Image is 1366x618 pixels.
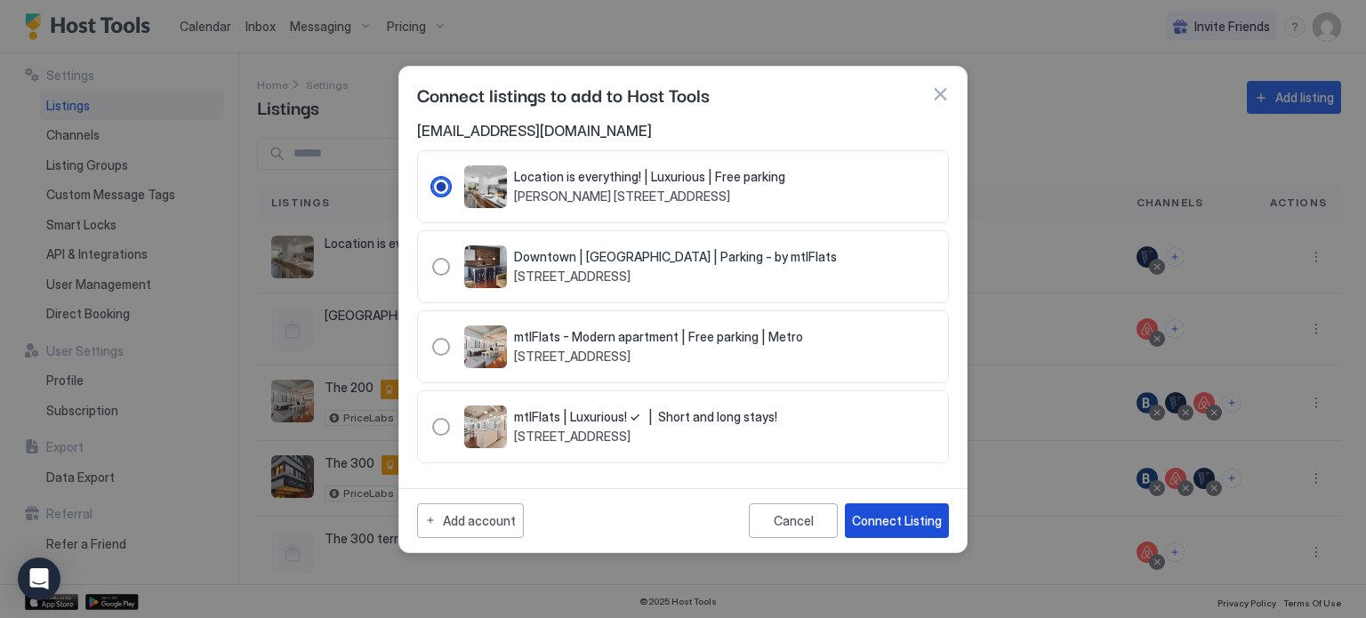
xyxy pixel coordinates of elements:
div: RadioGroup [432,405,934,448]
div: RadioGroup [432,245,934,288]
span: Downtown | [GEOGRAPHIC_DATA] | Parking - by mtlFlats [514,249,837,265]
span: mtlFlats - Modern apartment | Free parking | Metro [514,329,803,345]
button: Cancel [749,503,838,538]
button: Add account [417,503,524,538]
span: Connect listings to add to Host Tools [417,81,710,108]
span: [STREET_ADDRESS] [514,429,777,445]
div: 103996 [432,165,934,208]
span: mtlFlats | Luxurious! ✓ | Short and long stays! [514,409,777,425]
div: RadioGroup [432,325,934,368]
span: [STREET_ADDRESS] [514,349,803,365]
div: 104006 [432,325,934,368]
button: Connect Listing [845,503,949,538]
div: listing image [464,165,507,208]
div: listing image [464,245,507,288]
span: [PERSON_NAME] [STREET_ADDRESS] [514,189,785,205]
div: Cancel [774,513,814,528]
div: Add account [443,511,516,530]
div: 104007 [432,405,934,448]
span: [STREET_ADDRESS] [514,269,837,285]
div: Open Intercom Messenger [18,558,60,600]
div: RadioGroup [432,165,934,208]
div: listing image [464,405,507,448]
div: Connect Listing [852,511,942,530]
div: 104004 [432,245,934,288]
span: Location is everything! | Luxurious | Free parking [514,169,785,185]
div: listing image [464,325,507,368]
span: [EMAIL_ADDRESS][DOMAIN_NAME] [417,122,949,140]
